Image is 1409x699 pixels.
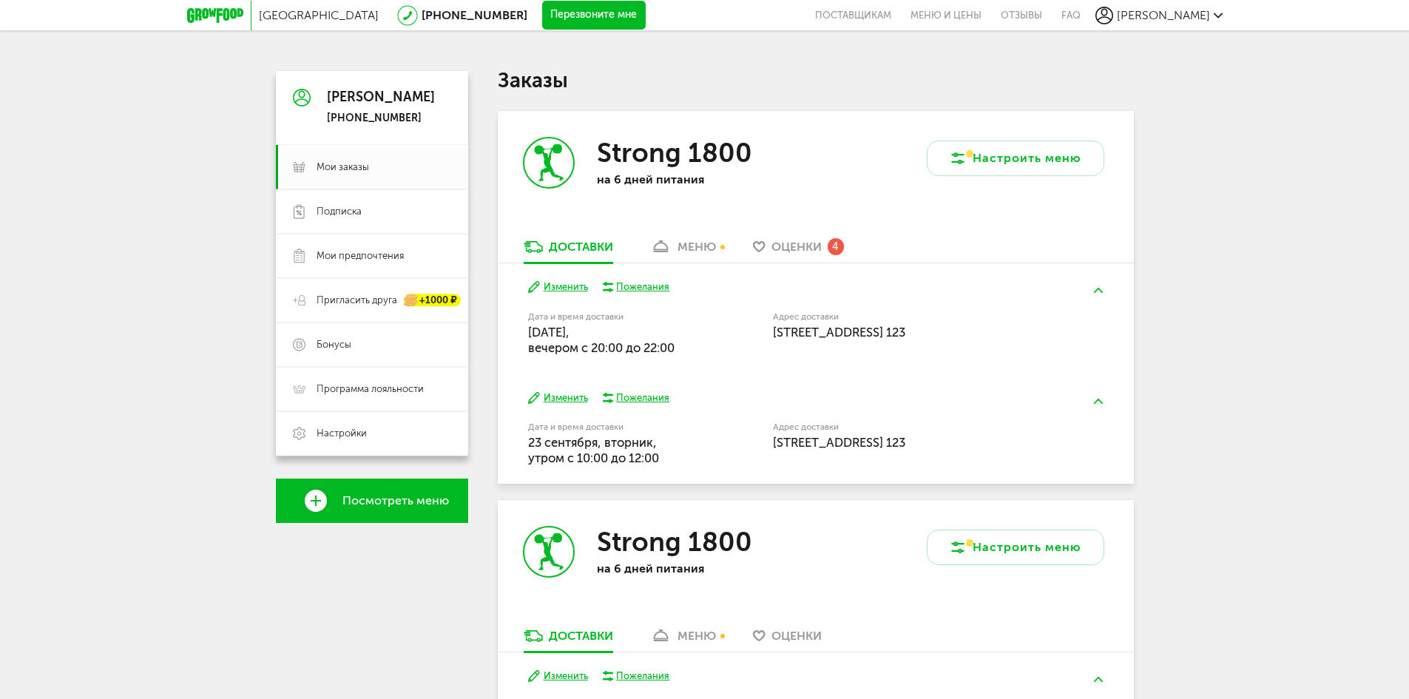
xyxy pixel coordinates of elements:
[317,294,397,307] span: Пригласить друга
[616,669,669,683] div: Пожелания
[616,280,669,294] div: Пожелания
[317,338,351,351] span: Бонусы
[597,137,752,169] h3: Strong 1800
[276,145,468,189] a: Мои заказы
[597,526,752,558] h3: Strong 1800
[528,391,588,405] button: Изменить
[317,382,424,396] span: Программа лояльности
[498,71,1134,90] h1: Заказы
[317,205,362,218] span: Подписка
[773,325,905,340] span: [STREET_ADDRESS] 123
[516,628,621,652] a: Доставки
[276,234,468,278] a: Мои предпочтения
[405,294,461,307] div: +1000 ₽
[678,629,716,643] div: меню
[528,669,588,683] button: Изменить
[927,141,1104,176] button: Настроить меню
[516,239,621,263] a: Доставки
[549,240,613,254] div: Доставки
[746,628,829,652] a: Оценки
[927,530,1104,565] button: Настроить меню
[327,112,435,125] div: [PHONE_NUMBER]
[317,161,369,174] span: Мои заказы
[773,423,1049,431] label: Адрес доставки
[528,435,659,465] span: 23 сентября, вторник, утром c 10:00 до 12:00
[276,411,468,456] a: Настройки
[542,1,646,30] button: Перезвоните мне
[422,8,527,22] a: [PHONE_NUMBER]
[342,494,449,507] span: Посмотреть меню
[771,629,822,643] span: Оценки
[643,239,723,263] a: меню
[528,280,588,294] button: Изменить
[317,427,367,440] span: Настройки
[276,367,468,411] a: Программа лояльности
[603,391,670,405] button: Пожелания
[678,240,716,254] div: меню
[616,391,669,405] div: Пожелания
[643,628,723,652] a: меню
[597,561,789,575] p: на 6 дней питания
[746,239,851,263] a: Оценки 4
[773,435,905,450] span: [STREET_ADDRESS] 123
[317,249,404,263] span: Мои предпочтения
[1117,8,1210,22] span: [PERSON_NAME]
[597,172,789,186] p: на 6 дней питания
[276,189,468,234] a: Подписка
[828,238,844,254] div: 4
[327,90,435,105] div: [PERSON_NAME]
[1094,399,1103,404] img: arrow-up-green.5eb5f82.svg
[259,8,379,22] span: [GEOGRAPHIC_DATA]
[276,278,468,323] a: Пригласить друга +1000 ₽
[603,669,670,683] button: Пожелания
[276,323,468,367] a: Бонусы
[603,280,670,294] button: Пожелания
[276,479,468,523] a: Посмотреть меню
[528,325,675,355] span: [DATE], вечером c 20:00 до 22:00
[1094,677,1103,682] img: arrow-up-green.5eb5f82.svg
[773,313,1049,321] label: Адрес доставки
[528,423,697,431] label: Дата и время доставки
[528,313,697,321] label: Дата и время доставки
[1094,288,1103,293] img: arrow-up-green.5eb5f82.svg
[549,629,613,643] div: Доставки
[771,240,822,254] span: Оценки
